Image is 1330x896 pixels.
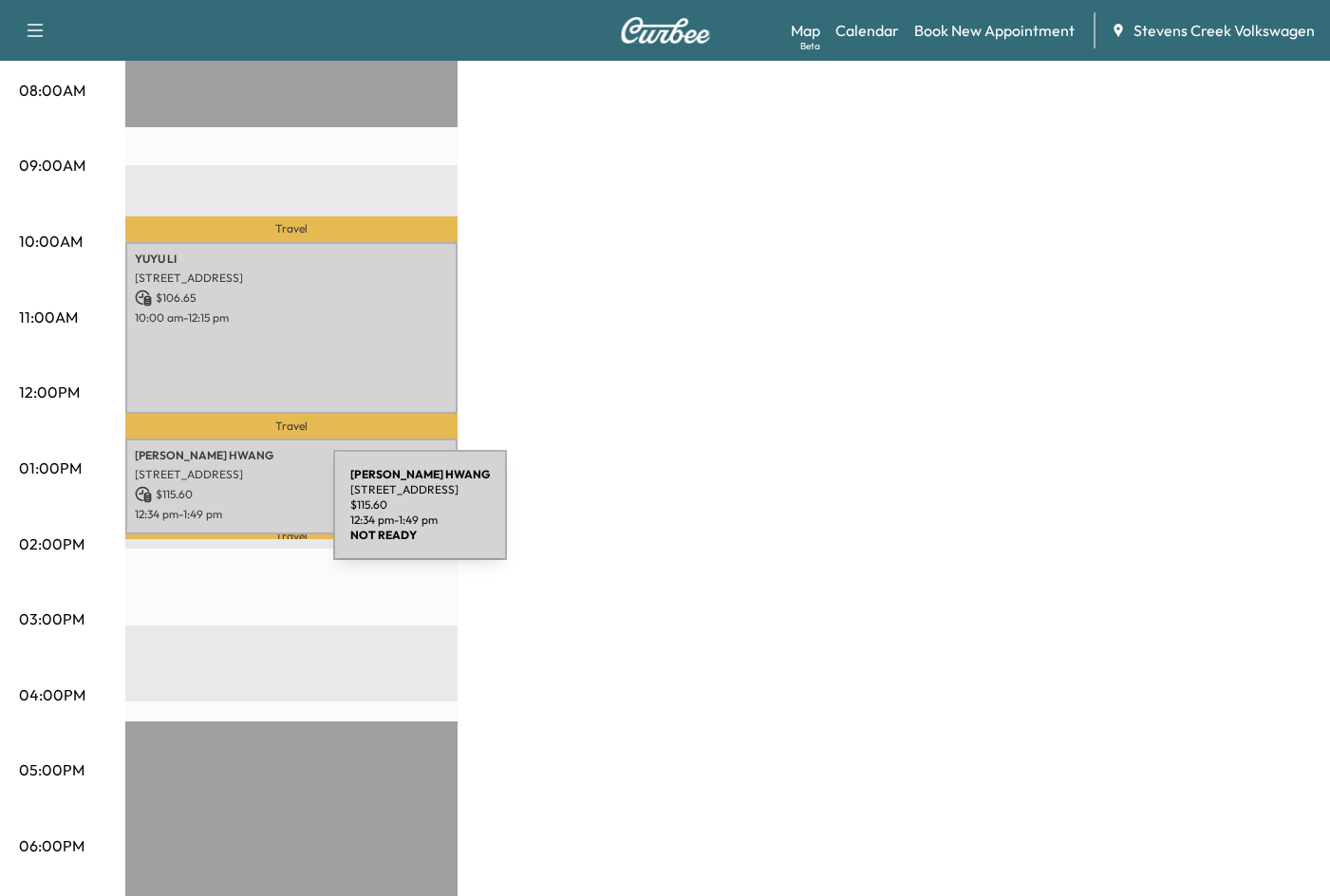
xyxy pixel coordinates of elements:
[350,467,490,481] b: [PERSON_NAME] HWANG
[19,381,80,403] p: 12:00PM
[19,607,84,630] p: 03:00PM
[125,414,458,439] p: Travel
[135,448,448,463] p: [PERSON_NAME] HWANG
[19,457,82,479] p: 01:00PM
[19,532,84,555] p: 02:00PM
[620,17,711,44] img: Curbee Logo
[19,306,78,328] p: 11:00AM
[135,486,448,503] p: $ 115.60
[19,79,85,102] p: 08:00AM
[350,513,490,528] p: 12:34 pm - 1:49 pm
[914,19,1075,42] a: Book New Appointment
[791,19,820,42] a: MapBeta
[19,758,84,781] p: 05:00PM
[1133,19,1315,42] span: Stevens Creek Volkswagen
[19,230,83,252] p: 10:00AM
[350,482,490,497] p: [STREET_ADDRESS]
[135,252,448,267] p: YUYU LI
[800,39,820,53] div: Beta
[350,497,490,513] p: $ 115.60
[135,310,448,326] p: 10:00 am - 12:15 pm
[350,528,417,542] b: NOT READY
[135,289,448,307] p: $ 106.65
[135,271,448,286] p: [STREET_ADDRESS]
[19,834,84,857] p: 06:00PM
[125,534,458,539] p: Travel
[19,683,85,706] p: 04:00PM
[125,216,458,242] p: Travel
[135,467,448,482] p: [STREET_ADDRESS]
[19,154,85,177] p: 09:00AM
[835,19,899,42] a: Calendar
[135,507,448,522] p: 12:34 pm - 1:49 pm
